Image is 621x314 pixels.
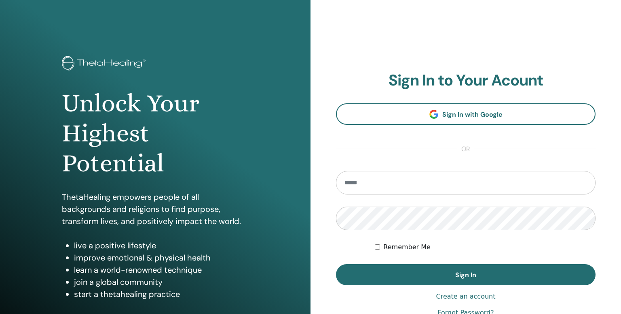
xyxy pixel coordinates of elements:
span: or [457,144,474,154]
li: join a global community [74,276,249,288]
li: improve emotional & physical health [74,252,249,264]
p: ThetaHealing empowers people of all backgrounds and religions to find purpose, transform lives, a... [62,191,249,227]
button: Sign In [336,264,596,285]
li: learn a world-renowned technique [74,264,249,276]
li: live a positive lifestyle [74,239,249,252]
div: Keep me authenticated indefinitely or until I manually logout [375,242,596,252]
li: start a thetahealing practice [74,288,249,300]
span: Sign In [455,271,476,279]
h2: Sign In to Your Acount [336,71,596,90]
a: Sign In with Google [336,103,596,125]
a: Create an account [436,292,495,301]
h1: Unlock Your Highest Potential [62,88,249,179]
span: Sign In with Google [442,110,503,119]
label: Remember Me [383,242,431,252]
